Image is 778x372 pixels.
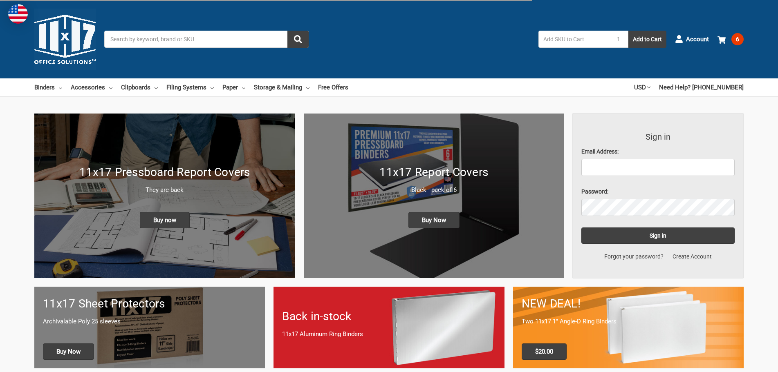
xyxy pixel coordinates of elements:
span: 6 [731,33,744,45]
h3: Sign in [581,131,735,143]
a: 11x17 sheet protectors 11x17 Sheet Protectors Archivalable Poly 25 sleeves Buy Now [34,287,265,368]
span: Buy now [140,212,190,228]
h1: 11x17 Sheet Protectors [43,295,256,312]
span: Account [686,35,709,44]
a: New 11x17 Pressboard Binders 11x17 Pressboard Report Covers They are back Buy now [34,114,295,278]
img: 11x17.com [34,9,96,70]
p: 11x17 Aluminum Ring Binders [282,330,495,339]
a: Paper [222,78,245,96]
input: Add SKU to Cart [538,31,609,48]
a: 11x17 Report Covers 11x17 Report Covers Black - pack of 6 Buy Now [304,114,565,278]
input: Search by keyword, brand or SKU [104,31,309,48]
p: Archivalable Poly 25 sleeves [43,317,256,326]
label: Password: [581,187,735,196]
a: Accessories [71,78,112,96]
a: 6 [717,29,744,50]
p: Two 11x17 1" Angle-D Ring Binders [522,317,735,326]
a: Free Offers [318,78,348,96]
a: Need Help? [PHONE_NUMBER] [659,78,744,96]
h1: 11x17 Pressboard Report Covers [43,164,287,181]
p: Black - pack of 6 [312,185,556,195]
span: $20.00 [522,343,567,360]
a: Create Account [668,252,716,261]
label: Email Address: [581,147,735,156]
a: Clipboards [121,78,158,96]
a: Account [675,29,709,50]
img: duty and tax information for United States [8,4,28,24]
a: Filing Systems [166,78,214,96]
a: Storage & Mailing [254,78,309,96]
h1: 11x17 Report Covers [312,164,556,181]
a: 11x17 Binder 2-pack only $20.00 NEW DEAL! Two 11x17 1" Angle-D Ring Binders $20.00 [513,287,744,368]
span: Buy Now [408,212,460,228]
input: Sign in [581,227,735,244]
a: USD [634,78,650,96]
a: Forgot your password? [600,252,668,261]
a: Back in-stock 11x17 Aluminum Ring Binders [274,287,504,368]
a: Binders [34,78,62,96]
button: Add to Cart [628,31,666,48]
img: 11x17 Report Covers [304,114,565,278]
p: They are back [43,185,287,195]
iframe: Google Customer Reviews [711,350,778,372]
h1: Back in-stock [282,308,495,325]
h1: NEW DEAL! [522,295,735,312]
img: New 11x17 Pressboard Binders [34,114,295,278]
span: Buy Now [43,343,94,360]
